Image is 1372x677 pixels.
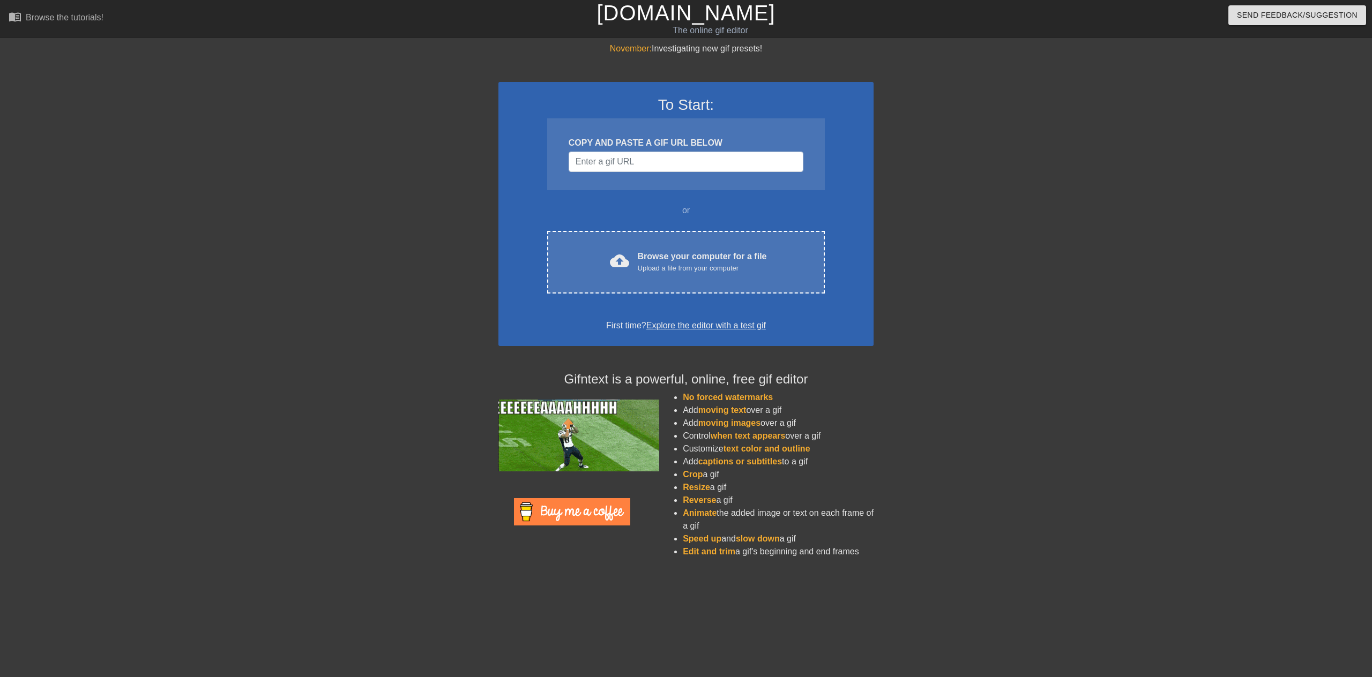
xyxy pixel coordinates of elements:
[683,393,773,402] span: No forced watermarks
[683,483,710,492] span: Resize
[683,494,874,507] li: a gif
[683,455,874,468] li: Add to a gif
[526,204,846,217] div: or
[736,534,780,543] span: slow down
[683,547,735,556] span: Edit and trim
[683,481,874,494] li: a gif
[646,321,766,330] a: Explore the editor with a test gif
[698,457,782,466] span: captions or subtitles
[683,534,721,543] span: Speed up
[514,498,630,525] img: Buy Me A Coffee
[498,42,874,55] div: Investigating new gif presets!
[610,251,629,270] span: cloud_upload
[569,137,803,149] div: COPY AND PASTE A GIF URL BELOW
[683,545,874,558] li: a gif's beginning and end frames
[610,44,652,53] span: November:
[683,470,703,479] span: Crop
[683,404,874,417] li: Add over a gif
[683,507,874,532] li: the added image or text on each frame of a gif
[683,417,874,430] li: Add over a gif
[698,405,747,415] span: moving text
[711,431,786,440] span: when text appears
[683,532,874,545] li: and a gif
[498,400,659,471] img: football_small.gif
[1237,9,1358,22] span: Send Feedback/Suggestion
[9,10,103,27] a: Browse the tutorials!
[569,152,803,172] input: Username
[26,13,103,22] div: Browse the tutorials!
[498,372,874,387] h4: Gifntext is a powerful, online, free gif editor
[9,10,21,23] span: menu_book
[596,1,775,25] a: [DOMAIN_NAME]
[683,442,874,455] li: Customize
[683,468,874,481] li: a gif
[512,96,860,114] h3: To Start:
[638,250,767,274] div: Browse your computer for a file
[698,418,760,427] span: moving images
[512,319,860,332] div: First time?
[638,263,767,274] div: Upload a file from your computer
[463,24,958,37] div: The online gif editor
[1228,5,1366,25] button: Send Feedback/Suggestion
[724,444,810,453] span: text color and outline
[683,495,716,505] span: Reverse
[683,508,717,517] span: Animate
[683,430,874,442] li: Control over a gif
